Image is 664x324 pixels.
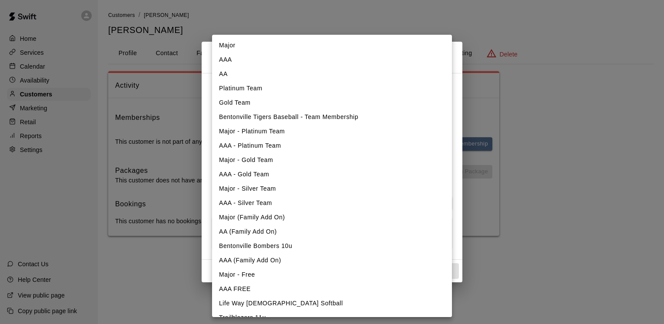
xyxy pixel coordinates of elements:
[212,53,452,67] li: AAA
[212,81,452,96] li: Platinum Team
[212,196,452,210] li: AAA - Silver Team
[212,296,452,311] li: Life Way [DEMOGRAPHIC_DATA] Softball
[212,38,452,53] li: Major
[212,96,452,110] li: Gold Team
[212,110,452,124] li: Bentonville Tigers Baseball - Team Membership
[212,124,452,139] li: Major - Platinum Team
[212,167,452,182] li: AAA - Gold Team
[212,139,452,153] li: AAA - Platinum Team
[212,210,452,225] li: Major (Family Add On)
[212,225,452,239] li: AA (Family Add On)
[212,67,452,81] li: AA
[212,153,452,167] li: Major - Gold Team
[212,239,452,253] li: Bentonville Bombers 10u
[212,282,452,296] li: AAA FREE
[212,268,452,282] li: Major - Free
[212,253,452,268] li: AAA (Family Add On)
[212,182,452,196] li: Major - Silver Team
